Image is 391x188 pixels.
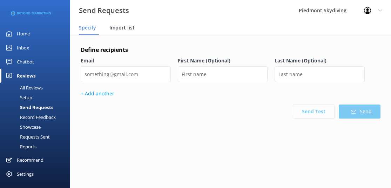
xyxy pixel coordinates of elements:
a: Send Requests [4,102,70,112]
input: something@gmail.com [81,66,171,82]
a: Setup [4,93,70,102]
div: Showcase [4,122,41,132]
h3: Send Requests [79,5,129,16]
div: Chatbot [17,55,34,69]
h4: Define recipients [81,46,380,55]
span: Import list [109,24,135,31]
label: Email [81,57,171,65]
input: Last name [275,66,365,82]
div: Send Requests [4,102,53,112]
div: Record Feedback [4,112,56,122]
div: Requests Sent [4,132,50,142]
div: Inbox [17,41,29,55]
div: Reviews [17,69,35,83]
span: Specify [79,24,96,31]
p: + Add another [81,90,380,98]
div: Recommend [17,153,43,167]
img: 3-1676954853.png [11,8,51,19]
a: Requests Sent [4,132,70,142]
div: Settings [17,167,34,181]
label: Last Name (Optional) [275,57,365,65]
input: First name [178,66,268,82]
div: Reports [4,142,36,152]
a: All Reviews [4,83,70,93]
a: Reports [4,142,70,152]
div: Home [17,27,30,41]
label: First Name (Optional) [178,57,268,65]
a: Showcase [4,122,70,132]
div: Setup [4,93,32,102]
div: All Reviews [4,83,43,93]
a: Record Feedback [4,112,70,122]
